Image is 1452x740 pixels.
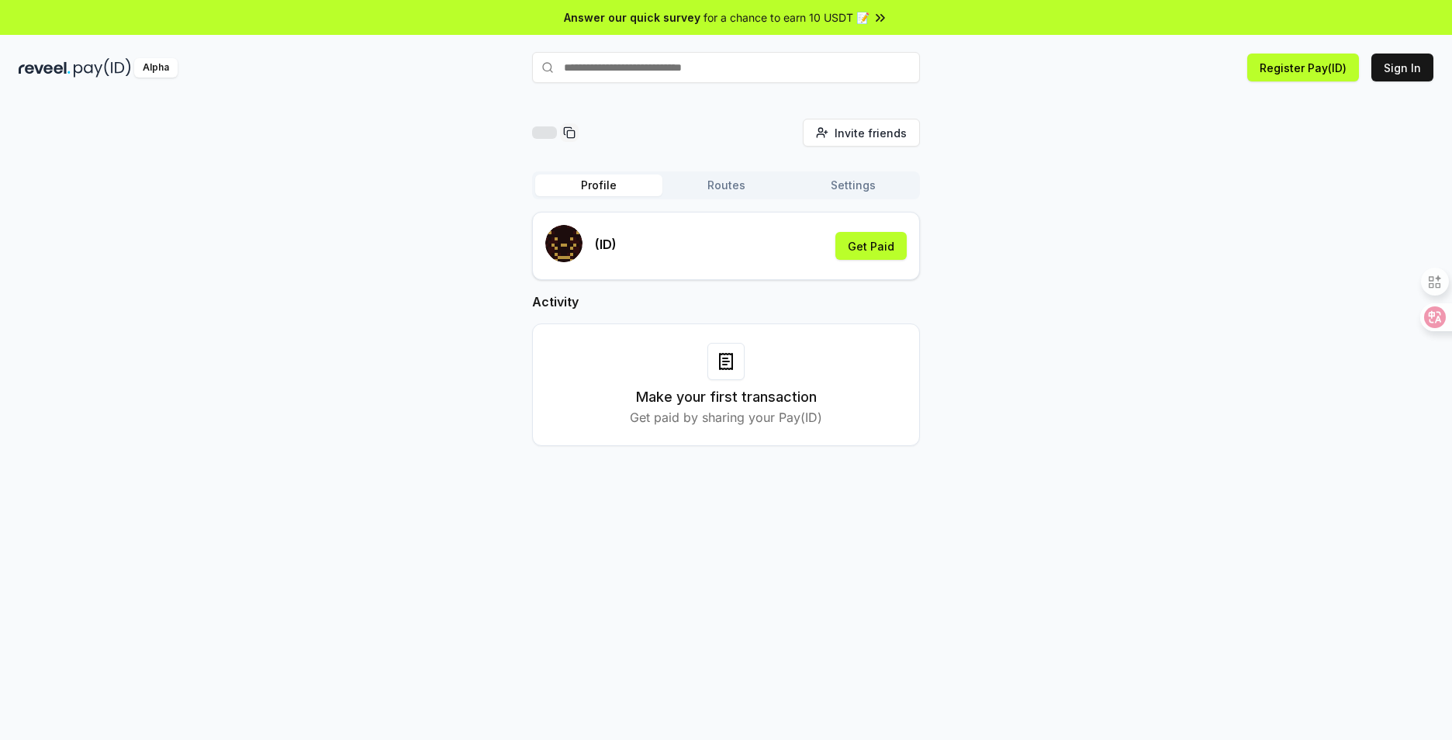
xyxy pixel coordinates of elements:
[662,175,790,196] button: Routes
[532,292,920,311] h2: Activity
[1371,54,1433,81] button: Sign In
[630,408,822,427] p: Get paid by sharing your Pay(ID)
[704,9,869,26] span: for a chance to earn 10 USDT 📝
[19,58,71,78] img: reveel_dark
[74,58,131,78] img: pay_id
[564,9,700,26] span: Answer our quick survey
[636,386,817,408] h3: Make your first transaction
[134,58,178,78] div: Alpha
[595,235,617,254] p: (ID)
[790,175,917,196] button: Settings
[1247,54,1359,81] button: Register Pay(ID)
[835,125,907,141] span: Invite friends
[835,232,907,260] button: Get Paid
[535,175,662,196] button: Profile
[803,119,920,147] button: Invite friends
